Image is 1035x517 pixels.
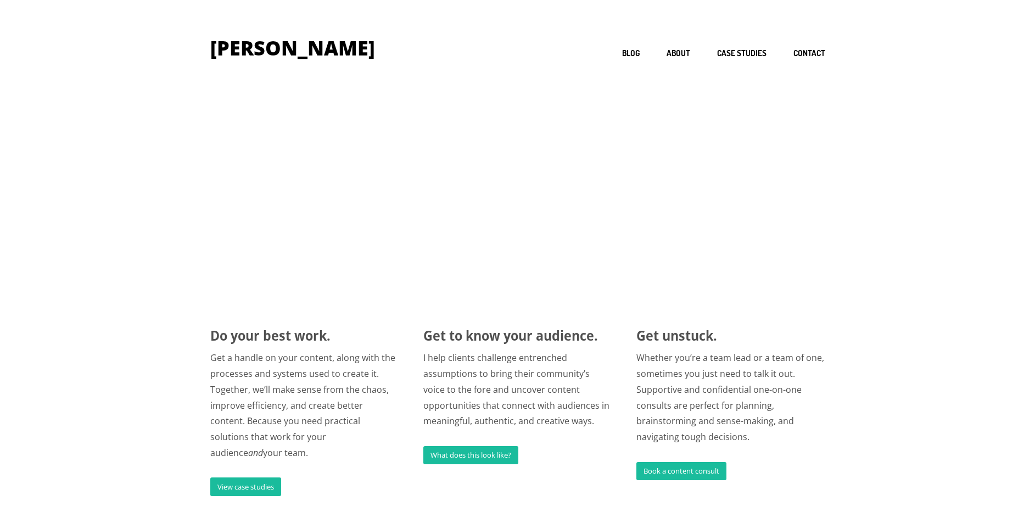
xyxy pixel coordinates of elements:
[793,48,825,59] a: Contact
[636,350,825,445] p: Whether you’re a team lead or a team of one, sometimes you just need to talk it out. Supportive a...
[430,450,511,460] span: What does this look like?
[636,462,726,481] a: Book a content consult
[667,48,690,59] a: About
[644,466,719,476] span: Book a content consult
[217,482,274,492] span: View case studies
[423,330,612,342] h3: Get to know your audience.
[210,38,375,58] h1: [PERSON_NAME]
[210,330,399,342] h3: Do your best work.
[248,447,263,459] i: and
[210,477,281,496] a: View case studies
[210,350,399,461] p: Get a handle on your content, along with the processes and systems used to create it. Together, w...
[717,48,767,59] a: Case studies
[423,350,612,429] p: I help clients challenge entrenched assumptions to bring their community’s voice to the fore and ...
[622,48,640,59] a: Blog
[423,446,518,465] a: What does this look like?
[356,149,679,195] h2: Is your content connecting?
[325,201,710,237] div: Let's center your content around the communities you serve.
[636,330,825,342] h3: Get unstuck.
